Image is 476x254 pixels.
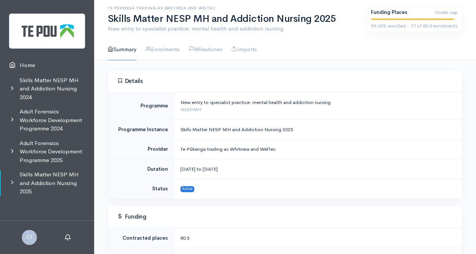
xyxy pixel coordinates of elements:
[108,24,357,33] p: New entry to specialist practice: mental health and addiction nursing
[180,106,453,113] div: NESPMH
[371,9,407,15] b: Funding Places
[371,22,458,30] div: 95.65% enrolled - 77 of 80.5 enrolments
[108,159,174,179] td: Duration
[174,119,462,139] td: Skills Matter NESP MH and Addiction Nursing 2025
[108,228,174,248] td: Contracted places
[145,39,180,60] a: Enrolments
[108,139,174,159] td: Provider
[435,9,458,16] span: Under cap
[174,92,462,119] td: New entry to specialist practice: mental health and addiction nursing
[174,159,462,179] td: [DATE] to [DATE]
[117,213,453,220] h4: Funding
[231,39,257,60] a: Imports
[180,186,195,192] span: Active
[9,14,85,49] img: Te Pou
[108,6,357,10] h6: Te Pūkenga trading as Whitireia and WelTec
[174,228,462,248] td: 80.5
[22,230,37,245] span: CF
[174,139,462,159] td: Te Pūkenga trading as Whitireia and WelTec
[117,78,453,84] h4: Details
[108,119,174,139] td: Programme Instance
[108,92,174,119] td: Programme
[108,179,174,199] td: Status
[22,233,37,240] a: CF
[189,39,222,60] a: Milestones
[108,39,136,60] a: Summary
[108,14,357,24] h1: Skills Matter NESP MH and Addiction Nursing 2025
